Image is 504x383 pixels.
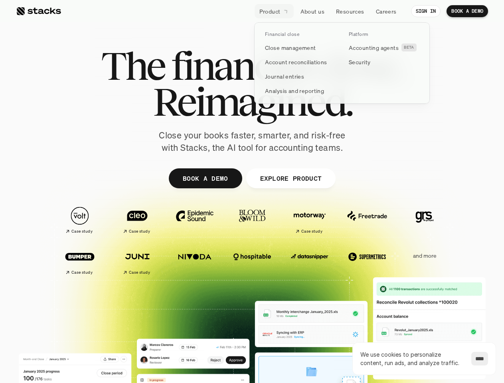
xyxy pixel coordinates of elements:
[300,7,324,16] p: About us
[331,4,369,18] a: Resources
[411,5,441,17] a: SIGN IN
[260,55,340,69] a: Account reconciliations
[113,243,162,278] a: Case study
[71,270,93,275] h2: Case study
[416,8,436,14] p: SIGN IN
[265,87,324,95] p: Analysis and reporting
[265,32,299,37] p: Financial close
[168,168,242,188] a: BOOK A DEMO
[94,185,129,190] a: Privacy Policy
[182,172,228,184] p: BOOK A DEMO
[344,55,424,69] a: Security
[336,7,364,16] p: Resources
[260,172,322,184] p: EXPLORE PRODUCT
[101,48,164,84] span: The
[301,229,322,234] h2: Case study
[349,32,368,37] p: Platform
[400,253,449,259] p: and more
[113,203,162,237] a: Case study
[55,203,105,237] a: Case study
[451,8,483,14] p: BOOK A DEMO
[344,40,424,55] a: Accounting agentsBETA
[260,83,340,98] a: Analysis and reporting
[55,243,105,278] a: Case study
[260,40,340,55] a: Close management
[404,45,414,50] h2: BETA
[129,229,150,234] h2: Case study
[260,69,340,83] a: Journal entries
[349,58,370,66] p: Security
[371,4,401,18] a: Careers
[129,270,150,275] h2: Case study
[265,72,304,81] p: Journal entries
[285,203,334,237] a: Case study
[259,7,281,16] p: Product
[152,84,352,120] span: Reimagined.
[152,129,352,154] p: Close your books faster, smarter, and risk-free with Stacks, the AI tool for accounting teams.
[349,43,399,52] p: Accounting agents
[71,229,93,234] h2: Case study
[265,58,327,66] p: Account reconciliations
[360,350,463,367] p: We use cookies to personalize content, run ads, and analyze traffic.
[376,7,397,16] p: Careers
[296,4,329,18] a: About us
[171,48,309,84] span: financial
[447,5,488,17] a: BOOK A DEMO
[265,43,316,52] p: Close management
[246,168,336,188] a: EXPLORE PRODUCT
